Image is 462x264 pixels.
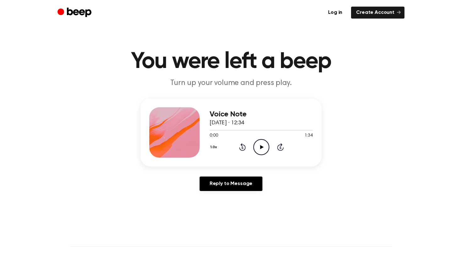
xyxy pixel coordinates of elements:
span: 0:00 [210,132,218,139]
h1: You were left a beep [70,50,392,73]
h3: Voice Note [210,110,313,119]
span: [DATE] · 12:34 [210,120,244,126]
a: Create Account [351,7,404,19]
a: Reply to Message [200,177,262,191]
a: Log in [323,7,347,19]
p: Turn up your volume and press play. [110,78,352,88]
a: Beep [58,7,93,19]
span: 1:34 [305,132,313,139]
button: 1.0x [210,142,219,153]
